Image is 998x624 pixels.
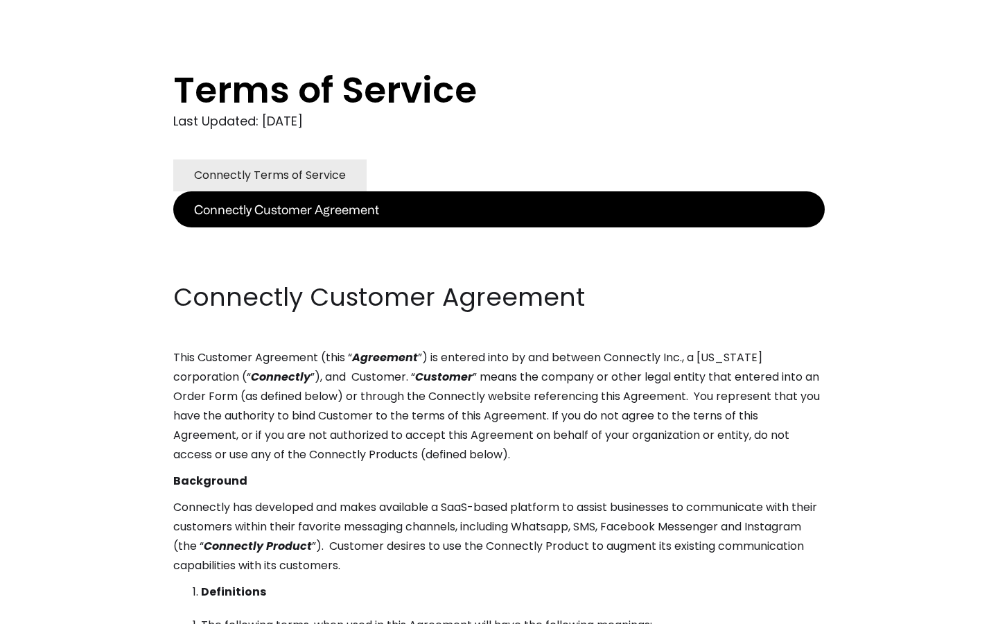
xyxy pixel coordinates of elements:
[194,200,379,219] div: Connectly Customer Agreement
[28,600,83,619] ul: Language list
[415,369,473,385] em: Customer
[173,69,769,111] h1: Terms of Service
[173,473,247,489] strong: Background
[251,369,310,385] em: Connectly
[173,348,825,465] p: This Customer Agreement (this “ ”) is entered into by and between Connectly Inc., a [US_STATE] co...
[173,280,825,315] h2: Connectly Customer Agreement
[352,349,418,365] em: Agreement
[14,598,83,619] aside: Language selected: English
[173,111,825,132] div: Last Updated: [DATE]
[204,538,312,554] em: Connectly Product
[173,498,825,575] p: Connectly has developed and makes available a SaaS-based platform to assist businesses to communi...
[173,227,825,247] p: ‍
[173,254,825,273] p: ‍
[194,166,346,185] div: Connectly Terms of Service
[201,584,266,600] strong: Definitions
